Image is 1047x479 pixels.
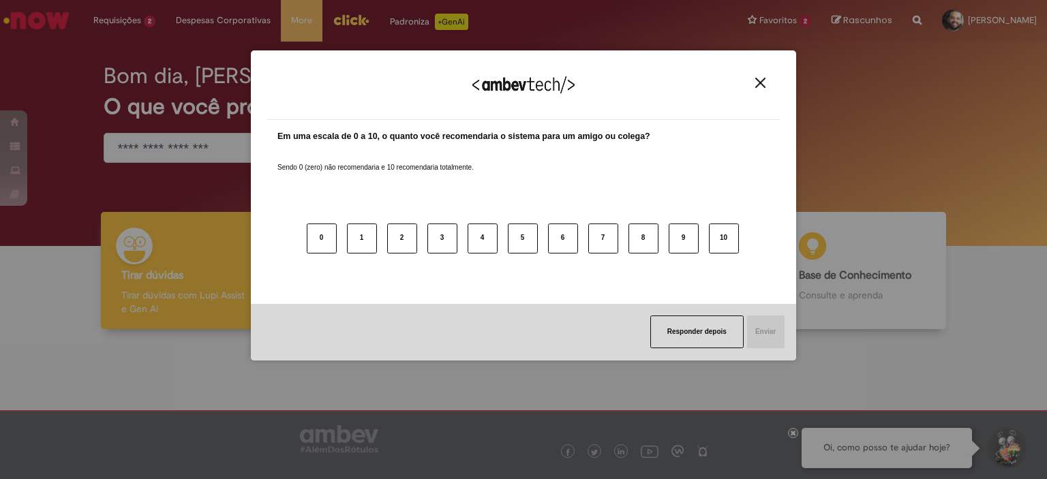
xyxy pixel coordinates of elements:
button: 5 [508,223,538,253]
button: 9 [669,223,699,253]
label: Em uma escala de 0 a 10, o quanto você recomendaria o sistema para um amigo ou colega? [277,130,650,143]
button: 2 [387,223,417,253]
button: Responder depois [650,315,744,348]
button: 1 [347,223,377,253]
button: 6 [548,223,578,253]
img: Close [755,78,765,88]
button: 7 [588,223,618,253]
button: 8 [628,223,658,253]
button: 0 [307,223,337,253]
img: Logo Ambevtech [472,76,575,93]
button: 4 [468,223,498,253]
button: Close [751,77,770,89]
button: 10 [709,223,739,253]
button: 3 [427,223,457,253]
label: Sendo 0 (zero) não recomendaria e 10 recomendaria totalmente. [277,146,474,172]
